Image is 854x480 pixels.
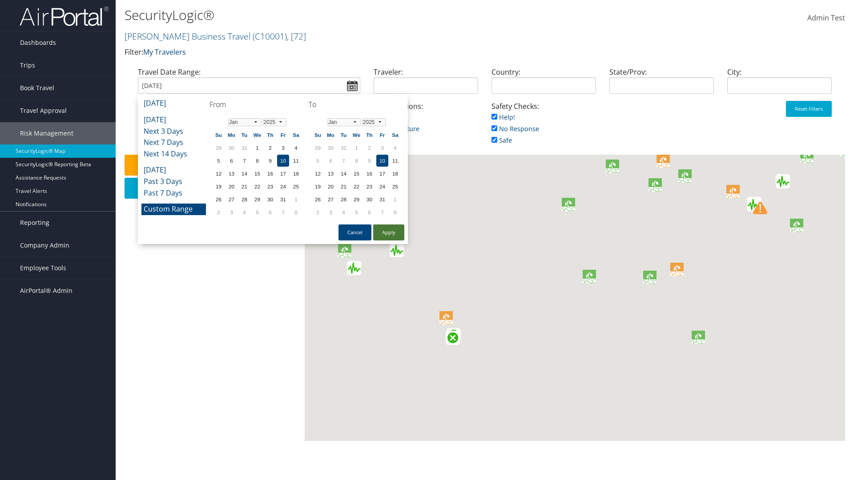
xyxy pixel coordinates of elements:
[649,178,663,192] div: Drought is on going in Bulgaria, Türkiye
[338,193,350,205] td: 28
[350,129,363,141] th: We
[264,168,276,180] td: 16
[643,271,657,285] div: Drought is on going in Democratic Republic of Congo, Central African Republic, Eritrea, Ethiopia,...
[350,168,363,180] td: 15
[290,193,302,205] td: 1
[264,155,276,167] td: 9
[376,206,388,218] td: 7
[290,155,302,167] td: 11
[350,206,363,218] td: 5
[562,198,576,212] div: Drought is on going in Algeria, Morocco
[226,129,238,141] th: Mo
[606,160,620,174] div: Drought is on going in Albania, Austria, Bosnia & Herzegovina, Bulgaria, France, Croatia, Hungary...
[583,270,597,284] div: Drought is on going in Burkina Faso, Benin, Cote d'Ivoire, Ghana, Nigeria, Togo
[350,193,363,205] td: 29
[309,100,404,109] h4: To
[141,204,206,215] li: Custom Range
[290,142,302,154] td: 4
[350,142,363,154] td: 1
[325,155,337,167] td: 6
[213,168,225,180] td: 12
[670,263,685,277] div: Drought is on going in Ethiopia, Somalia
[389,155,401,167] td: 11
[141,126,206,137] li: Next 3 Days
[213,180,225,192] td: 19
[125,178,300,199] button: Download Report
[692,331,706,345] div: Drought is on going in Madagascar
[238,193,250,205] td: 28
[376,168,388,180] td: 17
[209,100,305,109] h4: From
[277,155,289,167] td: 10
[226,155,238,167] td: 6
[325,193,337,205] td: 27
[325,129,337,141] th: Mo
[363,206,375,218] td: 6
[131,67,367,101] div: Travel Date Range:
[125,202,305,219] div: 0 Travelers
[141,164,206,176] li: [DATE]
[290,129,302,141] th: Sa
[238,129,250,141] th: Tu
[226,193,238,205] td: 27
[312,206,324,218] td: 2
[290,168,302,180] td: 18
[251,155,263,167] td: 8
[747,197,761,212] div: Green earthquake alert (Magnitude 5.2M, Depth:9.071km) in Afghanistan 05/09/2025 01:30 UTC, 10.5 ...
[376,180,388,192] td: 24
[287,30,306,42] span: , [ 72 ]
[325,206,337,218] td: 3
[226,180,238,192] td: 20
[264,142,276,154] td: 2
[213,155,225,167] td: 5
[290,180,302,192] td: 25
[389,168,401,180] td: 18
[125,30,306,42] a: [PERSON_NAME] Business Travel
[213,129,225,141] th: Su
[20,234,69,256] span: Company Admin
[485,67,603,101] div: Country:
[325,168,337,180] td: 13
[20,257,66,279] span: Employee Tools
[277,206,289,218] td: 7
[678,169,693,184] div: Drought is on going in Georgia, Russia
[213,206,225,218] td: 2
[251,129,263,141] th: We
[389,193,401,205] td: 1
[363,129,375,141] th: Th
[721,67,838,101] div: City:
[277,193,289,205] td: 31
[786,101,832,117] button: Reset Filters
[338,168,350,180] td: 14
[251,206,263,218] td: 5
[338,155,350,167] td: 7
[20,280,73,302] span: AirPortal® Admin
[603,67,721,101] div: State/Prov:
[251,193,263,205] td: 29
[776,174,790,188] div: Green earthquake alert (Magnitude 4.7M, Depth:10km) in China 04/09/2025 07:15 UTC, 1.1 million in...
[20,32,56,54] span: Dashboards
[312,180,324,192] td: 19
[347,261,361,275] div: Green earthquake alert (Magnitude 4.9M, Depth:48.769km) in Nicaragua 04/09/2025 20:03 UTC, 310 th...
[363,155,375,167] td: 9
[338,224,371,240] button: Cancel
[143,47,186,57] a: My Travelers
[491,124,539,133] a: No Response
[238,142,250,154] td: 31
[373,224,404,240] button: Apply
[338,142,350,154] td: 31
[312,168,324,180] td: 12
[485,101,603,155] div: Safety Checks:
[277,168,289,180] td: 17
[238,180,250,192] td: 21
[125,47,605,58] p: Filter:
[312,142,324,154] td: 29
[253,30,287,42] span: ( C10001 )
[338,206,350,218] td: 4
[277,180,289,192] td: 24
[238,206,250,218] td: 4
[807,13,845,23] span: Admin Test
[747,197,761,212] div: Green earthquake alert (Magnitude 4.5M, Depth:10km) in Afghanistan 04/09/2025 18:28 UTC, 9.4 mill...
[251,180,263,192] td: 22
[141,114,206,126] li: [DATE]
